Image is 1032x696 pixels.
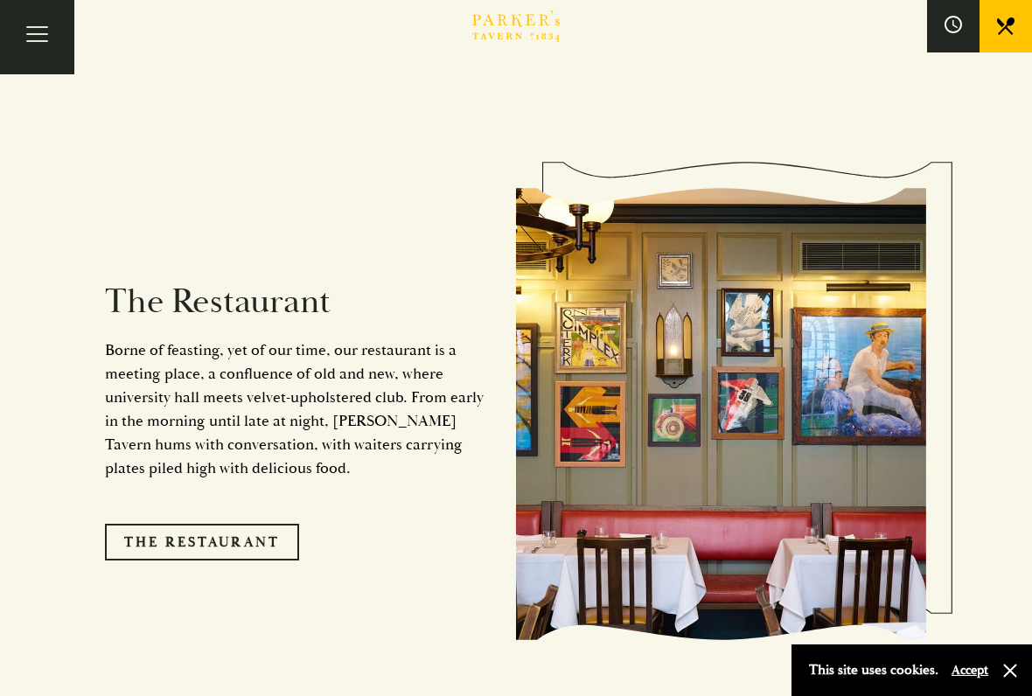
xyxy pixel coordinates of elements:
p: This site uses cookies. [809,658,938,683]
h2: The Restaurant [105,282,490,324]
button: Close and accept [1001,662,1019,679]
a: The Restaurant [105,524,299,560]
p: Borne of feasting, yet of our time, our restaurant is a meeting place, a confluence of old and ne... [105,338,490,480]
button: Accept [952,662,988,679]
